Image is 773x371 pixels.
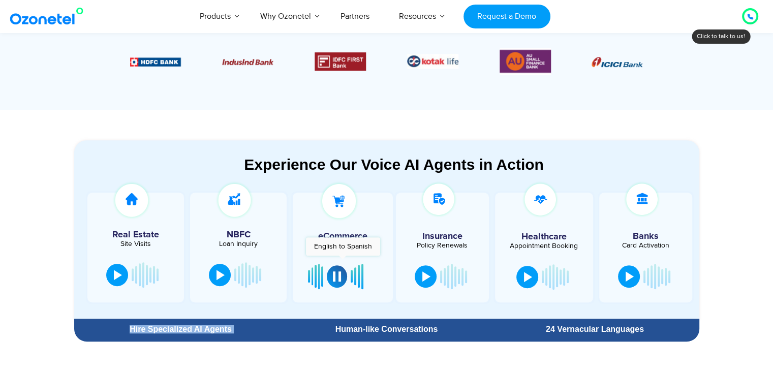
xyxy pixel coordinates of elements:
[315,52,366,71] img: Picture12.png
[401,242,484,249] div: Policy Renewals
[79,325,283,333] div: Hire Specialized AI Agents
[592,57,643,67] img: Picture8.png
[222,55,273,68] div: 3 / 6
[500,48,551,75] img: Picture13.png
[463,5,550,28] a: Request a Demo
[407,54,458,69] div: 5 / 6
[503,242,585,250] div: Appointment Booking
[592,55,643,68] div: 1 / 6
[195,240,282,248] div: Loan Inquiry
[407,54,458,69] img: Picture26.jpg
[84,156,704,173] div: Experience Our Voice AI Agents in Action
[222,59,273,65] img: Picture10.png
[287,325,485,333] div: Human-like Conversations
[604,242,687,249] div: Card Activation
[500,48,551,75] div: 6 / 6
[315,52,366,71] div: 4 / 6
[496,325,694,333] div: 24 Vernacular Languages
[503,232,585,241] h5: Healthcare
[130,55,181,68] div: 2 / 6
[604,232,687,241] h5: Banks
[401,232,484,241] h5: Insurance
[92,230,179,239] h5: Real Estate
[130,48,643,75] div: Image Carousel
[130,57,181,66] img: Picture9.png
[195,230,282,239] h5: NBFC
[92,240,179,248] div: Site Visits
[298,242,387,249] div: Order Tracking
[298,232,387,241] h5: eCommerce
